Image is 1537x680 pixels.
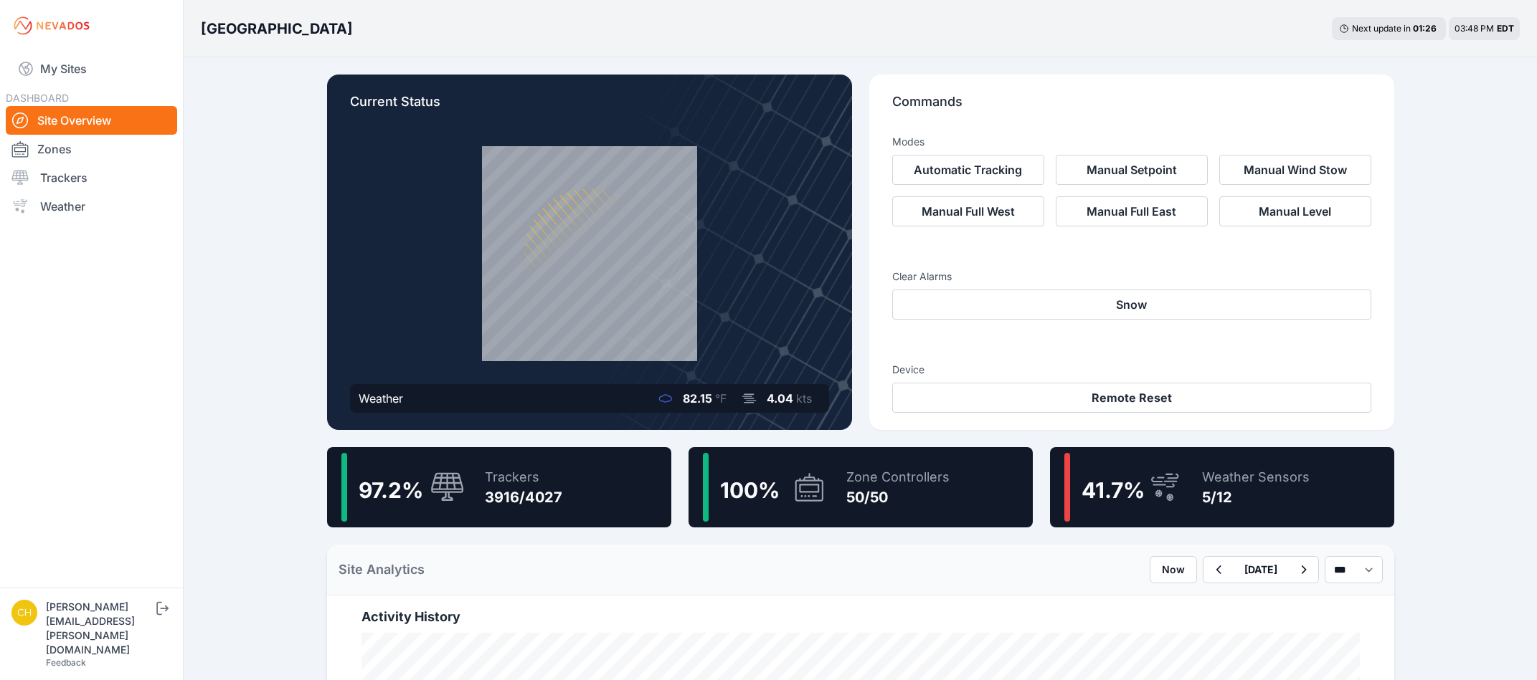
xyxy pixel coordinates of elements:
[892,269,1371,284] h3: Clear Alarms
[715,391,727,406] span: °F
[1352,23,1411,34] span: Next update in
[1202,467,1310,487] div: Weather Sensors
[1497,23,1514,34] span: EDT
[689,447,1033,527] a: 100%Zone Controllers50/50
[683,391,712,406] span: 82.15
[46,657,86,668] a: Feedback
[6,192,177,221] a: Weather
[6,135,177,163] a: Zones
[327,447,671,527] a: 97.2%Trackers3916/4027
[1082,477,1145,503] span: 41.7 %
[892,135,924,149] h3: Modes
[350,92,829,123] p: Current Status
[11,14,92,37] img: Nevados
[892,383,1371,413] button: Remote Reset
[892,363,1371,377] h3: Device
[1202,487,1310,507] div: 5/12
[201,19,353,39] h3: [GEOGRAPHIC_DATA]
[6,52,177,86] a: My Sites
[339,560,425,580] h2: Site Analytics
[892,92,1371,123] p: Commands
[796,391,812,406] span: kts
[6,106,177,135] a: Site Overview
[1050,447,1394,527] a: 41.7%Weather Sensors5/12
[720,477,780,503] span: 100 %
[359,477,423,503] span: 97.2 %
[6,92,69,104] span: DASHBOARD
[892,155,1044,185] button: Automatic Tracking
[359,390,403,407] div: Weather
[892,289,1371,320] button: Snow
[485,467,562,487] div: Trackers
[201,10,353,47] nav: Breadcrumb
[1219,196,1371,226] button: Manual Level
[1056,196,1208,226] button: Manual Full East
[846,467,950,487] div: Zone Controllers
[46,600,153,657] div: [PERSON_NAME][EMAIL_ADDRESS][PERSON_NAME][DOMAIN_NAME]
[1150,556,1197,583] button: Now
[1233,557,1289,583] button: [DATE]
[1455,23,1494,34] span: 03:48 PM
[1413,23,1439,34] div: 01 : 26
[11,600,37,626] img: chris.young@nevados.solar
[767,391,793,406] span: 4.04
[485,487,562,507] div: 3916/4027
[1056,155,1208,185] button: Manual Setpoint
[361,607,1360,627] h2: Activity History
[892,196,1044,226] button: Manual Full West
[1219,155,1371,185] button: Manual Wind Stow
[6,163,177,192] a: Trackers
[846,487,950,507] div: 50/50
